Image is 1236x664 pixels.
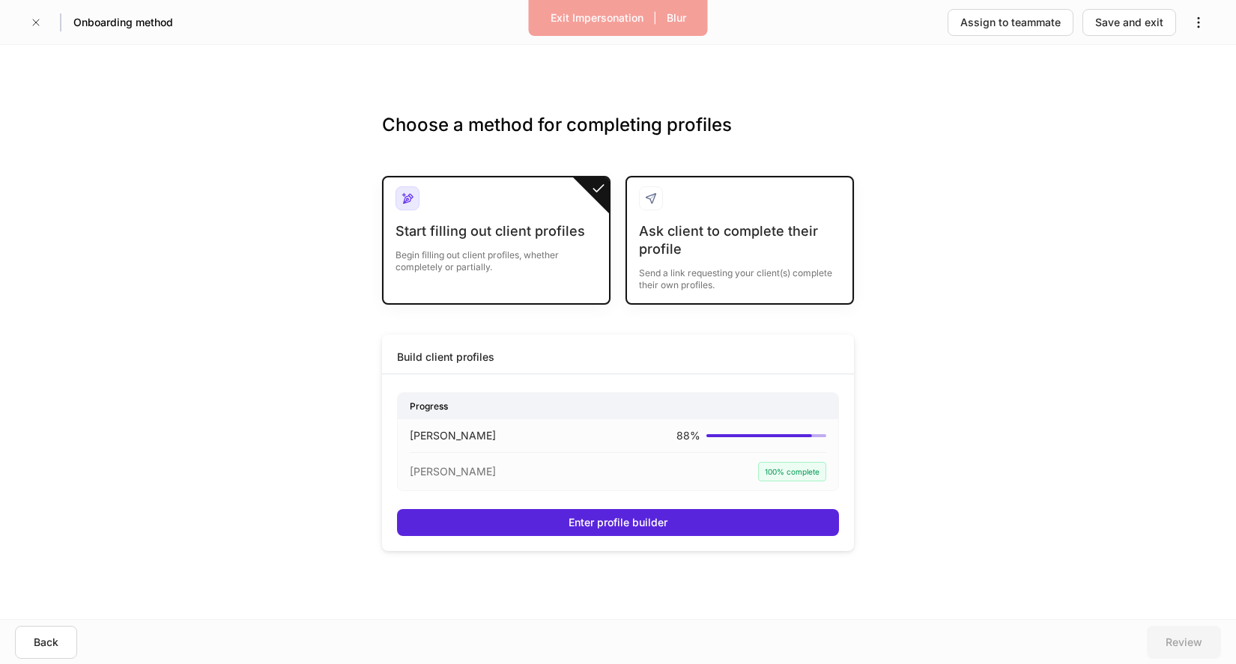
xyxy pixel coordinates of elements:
[382,113,854,161] h3: Choose a method for completing profiles
[639,222,840,258] div: Ask client to complete their profile
[541,6,653,30] button: Exit Impersonation
[15,626,77,659] button: Back
[667,10,686,25] div: Blur
[676,428,700,443] p: 88 %
[73,15,173,30] h5: Onboarding method
[410,428,496,443] p: [PERSON_NAME]
[551,10,643,25] div: Exit Impersonation
[1166,635,1202,650] div: Review
[396,222,597,240] div: Start filling out client profiles
[397,350,494,365] div: Build client profiles
[1095,15,1163,30] div: Save and exit
[34,635,58,650] div: Back
[657,6,696,30] button: Blur
[758,462,826,481] div: 100% complete
[410,464,496,479] p: [PERSON_NAME]
[569,515,667,530] div: Enter profile builder
[1082,9,1176,36] button: Save and exit
[396,240,597,273] div: Begin filling out client profiles, whether completely or partially.
[397,509,839,536] button: Enter profile builder
[960,15,1061,30] div: Assign to teammate
[398,393,838,419] div: Progress
[1147,626,1221,659] button: Review
[639,258,840,291] div: Send a link requesting your client(s) complete their own profiles.
[948,9,1073,36] button: Assign to teammate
